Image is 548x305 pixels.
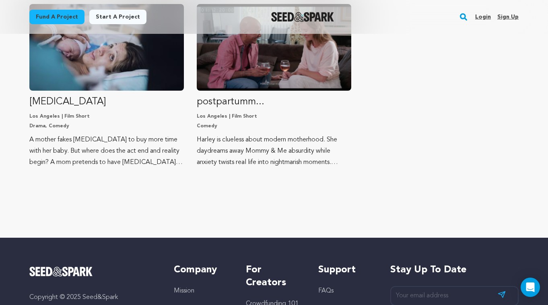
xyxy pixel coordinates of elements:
p: postpartumm... [197,95,351,108]
p: Los Angeles | Film Short [197,113,351,120]
a: Seed&Spark Homepage [271,12,334,22]
p: [MEDICAL_DATA] [29,95,184,108]
p: Comedy [197,123,351,129]
a: Fund a project [29,10,84,24]
a: Fund postpartumm... [197,4,351,168]
a: Sign up [497,10,519,23]
a: Fund Postpartum [29,4,184,168]
img: Seed&Spark Logo Dark Mode [271,12,334,22]
p: Harley is clueless about modern motherhood. She daydreams away Mommy & Me absurdity while anxiety... [197,134,351,168]
h5: For Creators [246,264,302,289]
p: Los Angeles | Film Short [29,113,184,120]
a: FAQs [318,288,334,294]
a: Seed&Spark Homepage [29,267,158,276]
h5: Support [318,264,374,276]
p: Drama, Comedy [29,123,184,129]
h5: Stay up to date [390,264,519,276]
img: Seed&Spark Logo [29,267,93,276]
a: Mission [174,288,194,294]
h5: Company [174,264,230,276]
p: A mother fakes [MEDICAL_DATA] to buy more time with her baby. But where does the act end and real... [29,134,184,168]
p: Copyright © 2025 Seed&Spark [29,293,158,302]
a: Start a project [89,10,146,24]
div: Open Intercom Messenger [521,278,540,297]
a: Login [475,10,491,23]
